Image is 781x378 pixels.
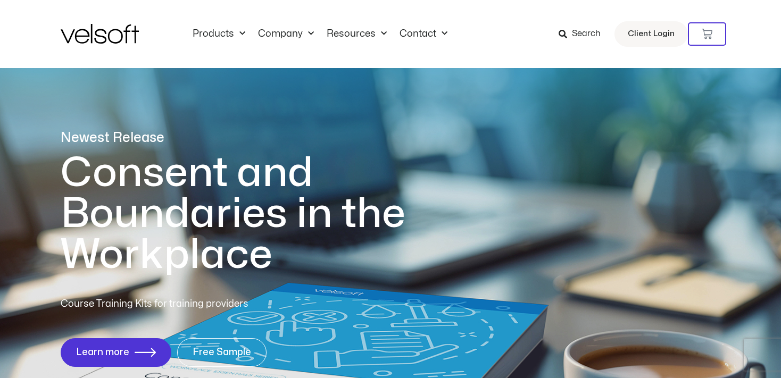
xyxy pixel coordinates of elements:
[76,347,129,358] span: Learn more
[559,25,608,43] a: Search
[61,338,171,367] a: Learn more
[614,21,688,47] a: Client Login
[61,153,449,275] h1: Consent and Boundaries in the Workplace
[628,27,675,41] span: Client Login
[186,28,454,40] nav: Menu
[572,27,601,41] span: Search
[193,347,251,358] span: Free Sample
[252,28,320,40] a: CompanyMenu Toggle
[186,28,252,40] a: ProductsMenu Toggle
[177,338,267,367] a: Free Sample
[61,24,139,44] img: Velsoft Training Materials
[393,28,454,40] a: ContactMenu Toggle
[61,129,449,147] p: Newest Release
[61,297,326,312] p: Course Training Kits for training providers
[320,28,393,40] a: ResourcesMenu Toggle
